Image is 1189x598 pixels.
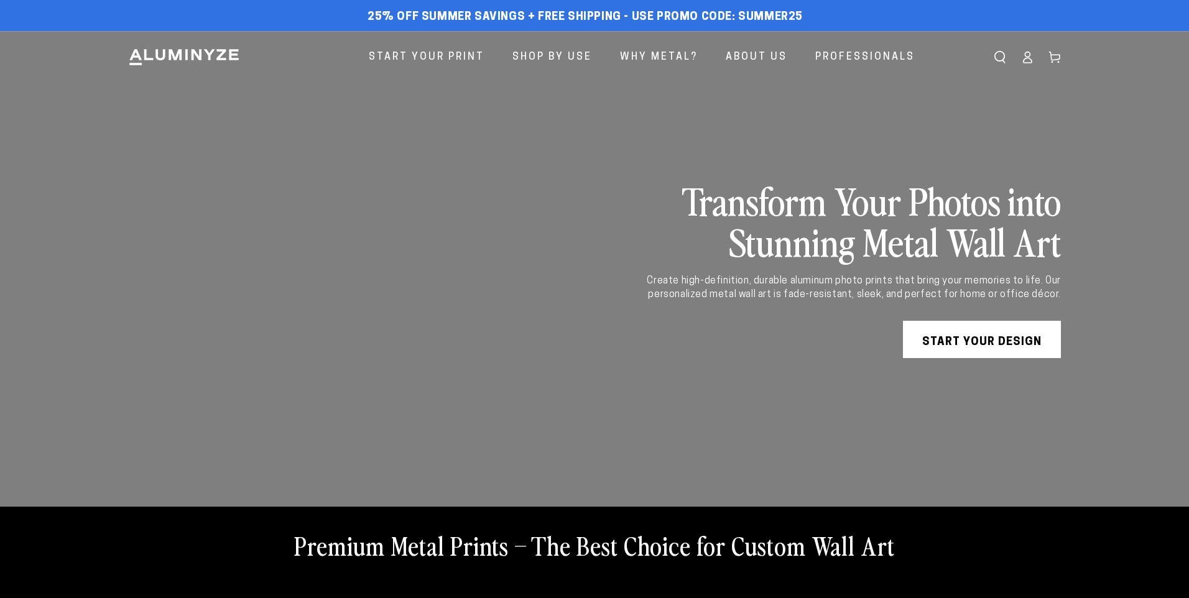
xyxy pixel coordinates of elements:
[716,41,797,74] a: About Us
[359,41,494,74] a: Start Your Print
[986,44,1014,71] summary: Search our site
[369,48,484,67] span: Start Your Print
[620,48,698,67] span: Why Metal?
[512,48,592,67] span: Shop By Use
[609,180,1061,262] h2: Transform Your Photos into Stunning Metal Wall Art
[609,274,1061,302] div: Create high-definition, durable aluminum photo prints that bring your memories to life. Our perso...
[611,41,707,74] a: Why Metal?
[726,48,787,67] span: About Us
[294,529,895,561] h2: Premium Metal Prints – The Best Choice for Custom Wall Art
[128,48,240,67] img: Aluminyze
[903,321,1061,358] a: START YOUR DESIGN
[368,11,803,24] span: 25% off Summer Savings + Free Shipping - Use Promo Code: SUMMER25
[815,48,915,67] span: Professionals
[806,41,924,74] a: Professionals
[503,41,601,74] a: Shop By Use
